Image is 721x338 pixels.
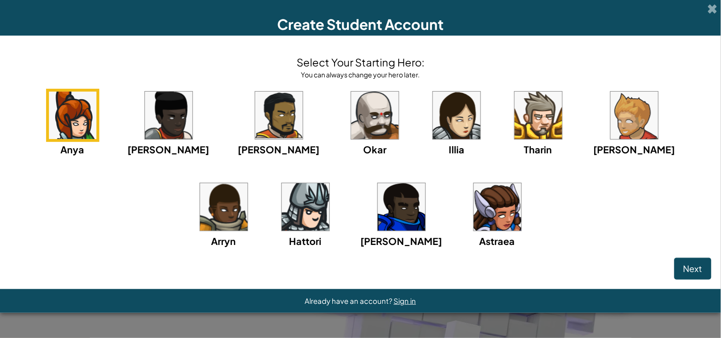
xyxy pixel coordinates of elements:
span: Astraea [480,235,515,247]
span: Hattori [289,235,322,247]
h4: Select Your Starting Hero: [297,55,424,70]
img: portrait.png [282,183,329,231]
img: portrait.png [515,92,562,139]
span: Illia [449,143,464,155]
span: Next [683,263,702,274]
span: Create Student Account [278,15,444,33]
span: Tharin [524,143,552,155]
span: Okar [363,143,386,155]
button: Next [674,258,711,280]
div: You can always change your hero later. [297,70,424,79]
img: portrait.png [255,92,303,139]
span: [PERSON_NAME] [361,235,442,247]
img: portrait.png [378,183,425,231]
span: Arryn [211,235,236,247]
img: portrait.png [49,92,96,139]
img: portrait.png [611,92,658,139]
span: [PERSON_NAME] [128,143,210,155]
img: portrait.png [200,183,248,231]
img: portrait.png [145,92,192,139]
span: Anya [61,143,85,155]
span: [PERSON_NAME] [238,143,320,155]
img: portrait.png [474,183,521,231]
span: Already have an account? [305,296,394,305]
img: portrait.png [433,92,481,139]
a: Sign in [394,296,416,305]
img: portrait.png [351,92,399,139]
span: [PERSON_NAME] [594,143,675,155]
